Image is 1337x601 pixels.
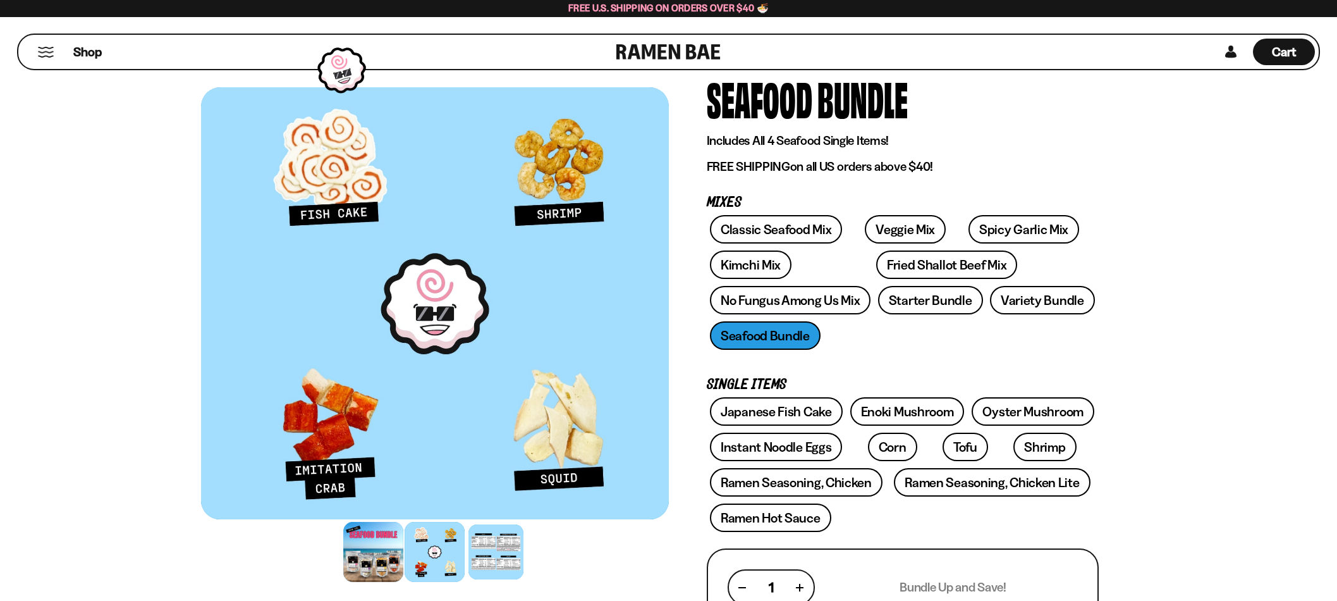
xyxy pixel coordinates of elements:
div: Seafood [707,75,812,122]
a: Shrimp [1013,433,1076,461]
a: Veggie Mix [865,215,946,244]
a: Kimchi Mix [710,251,791,279]
div: Bundle [817,75,908,122]
strong: FREE SHIPPING [707,159,790,174]
button: Mobile Menu Trigger [37,47,54,58]
span: Shop [73,44,102,61]
p: Bundle Up and Save! [900,579,1006,595]
p: Includes All 4 Seafood Single Items! [707,133,1099,149]
span: Cart [1272,44,1297,59]
p: Single Items [707,379,1099,391]
p: Mixes [707,197,1099,209]
a: Variety Bundle [990,286,1095,314]
span: Free U.S. Shipping on Orders over $40 🍜 [568,2,769,14]
a: Spicy Garlic Mix [968,215,1079,244]
a: Shop [73,39,102,65]
a: Japanese Fish Cake [710,397,843,426]
p: on all US orders above $40! [707,159,1099,175]
a: Enoki Mushroom [850,397,965,426]
a: Instant Noodle Eggs [710,433,842,461]
a: Classic Seafood Mix [710,215,842,244]
a: Oyster Mushroom [972,397,1094,426]
a: Tofu [943,433,988,461]
a: Fried Shallot Beef Mix [876,251,1017,279]
div: Cart [1253,35,1315,69]
span: 1 [768,579,773,595]
a: Ramen Seasoning, Chicken [710,468,882,497]
a: Starter Bundle [878,286,983,314]
a: Ramen Hot Sauce [710,504,831,532]
a: No Fungus Among Us Mix [710,286,870,314]
a: Corn [868,433,917,461]
a: Ramen Seasoning, Chicken Lite [894,468,1090,497]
